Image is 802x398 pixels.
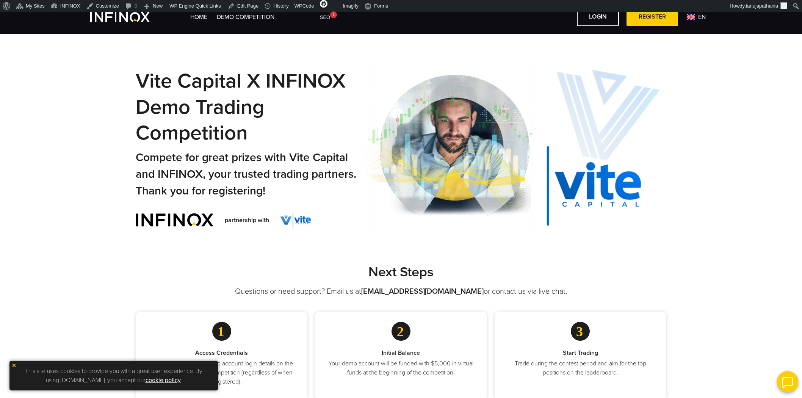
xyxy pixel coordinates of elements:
span: partnership with [225,216,269,225]
a: LOGIN [577,8,619,26]
span: tanujapathania [746,3,778,9]
p: Your demo account will be funded with $5,000 in virtual funds at the beginning of the competition. [327,359,475,377]
strong: Access Credentials [195,349,248,357]
strong: Initial Balance [382,349,420,357]
a: Demo Competition [217,13,274,21]
a: Home [190,13,207,21]
strong: Start Trading [563,349,598,357]
img: yellow close icon [11,363,17,368]
p: Questions or need support? Email us at or contact us via live chat. [164,286,638,297]
a: cookie policy [146,376,181,384]
img: open convrs live chat [777,371,798,392]
p: This site uses cookies to provide you with a great user experience. By using [DOMAIN_NAME], you a... [13,365,214,387]
span: en [695,13,709,22]
a: REGISTER [627,8,678,26]
p: You will receive your demo account login details on the official start date of the competition (r... [148,359,295,386]
p: Trade during the contest period and aim for the top positions on the leaderboard. [507,359,654,377]
a: INFINOX Vite [90,12,168,22]
h2: Next Steps [136,264,666,280]
div: 1 [330,11,337,18]
small: Vite Capital x INFINOX Demo Trading Competition [136,69,346,145]
a: [EMAIL_ADDRESS][DOMAIN_NAME] [361,287,484,296]
span: SEO [320,14,330,20]
small: Compete for great prizes with Vite Capital and INFINOX, your trusted trading partners. Thank you ... [136,150,356,198]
